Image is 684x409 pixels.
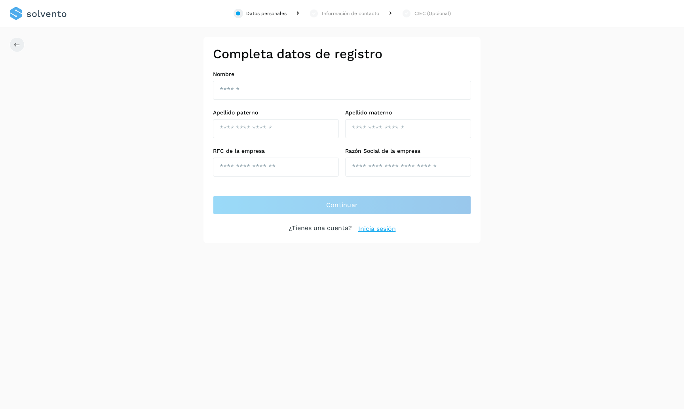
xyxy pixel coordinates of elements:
label: RFC de la empresa [213,148,339,154]
div: CIEC (Opcional) [414,10,451,17]
p: ¿Tienes una cuenta? [289,224,352,234]
span: Continuar [326,201,358,209]
label: Apellido paterno [213,109,339,116]
div: Información de contacto [322,10,379,17]
label: Nombre [213,71,471,78]
a: Inicia sesión [358,224,396,234]
label: Razón Social de la empresa [345,148,471,154]
div: Datos personales [246,10,287,17]
button: Continuar [213,196,471,215]
h2: Completa datos de registro [213,46,471,61]
label: Apellido materno [345,109,471,116]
